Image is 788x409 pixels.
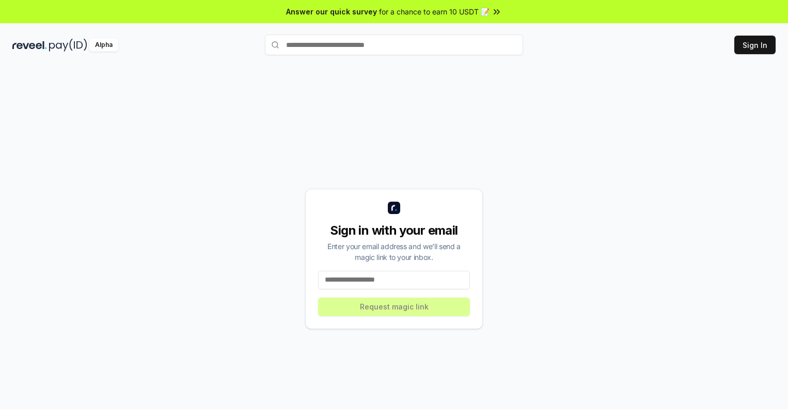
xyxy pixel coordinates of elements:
[379,6,490,17] span: for a chance to earn 10 USDT 📝
[49,39,87,52] img: pay_id
[286,6,377,17] span: Answer our quick survey
[318,241,470,263] div: Enter your email address and we’ll send a magic link to your inbox.
[388,202,400,214] img: logo_small
[734,36,776,54] button: Sign In
[89,39,118,52] div: Alpha
[12,39,47,52] img: reveel_dark
[318,222,470,239] div: Sign in with your email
